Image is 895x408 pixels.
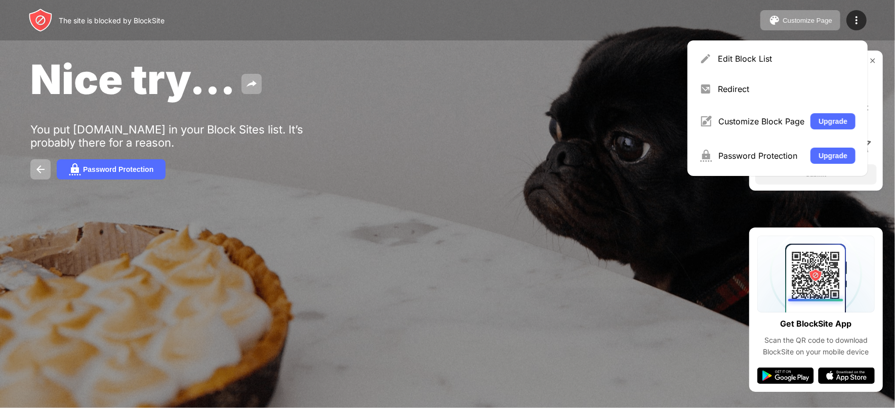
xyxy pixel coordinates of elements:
img: menu-password.svg [700,150,712,162]
img: header-logo.svg [28,8,53,32]
div: Edit Block List [718,54,856,64]
img: menu-icon.svg [850,14,863,26]
span: Nice try... [30,55,235,104]
img: rate-us-close.svg [869,57,877,65]
button: Upgrade [810,148,856,164]
img: password.svg [69,163,81,175]
img: pallet.svg [768,14,781,26]
img: share.svg [246,78,258,90]
img: menu-pencil.svg [700,53,712,65]
img: qrcode.svg [757,236,875,312]
button: Password Protection [57,159,166,179]
div: You put [DOMAIN_NAME] in your Block Sites list. It’s probably there for a reason. [30,123,343,149]
button: Upgrade [810,113,856,129]
img: back.svg [34,163,47,175]
img: app-store.svg [818,368,875,384]
div: Password Protection [718,151,804,161]
div: Get BlockSite App [781,316,852,331]
div: Password Protection [83,165,153,173]
div: Customize Block Page [718,116,804,126]
img: google-play.svg [757,368,814,384]
img: menu-customize.svg [700,115,712,127]
div: Redirect [718,84,856,94]
div: The site is blocked by BlockSite [59,16,165,25]
img: menu-redirect.svg [700,83,712,95]
div: Scan the QR code to download BlockSite on your mobile device [757,335,875,357]
div: Customize Page [783,17,832,24]
button: Customize Page [760,10,840,30]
